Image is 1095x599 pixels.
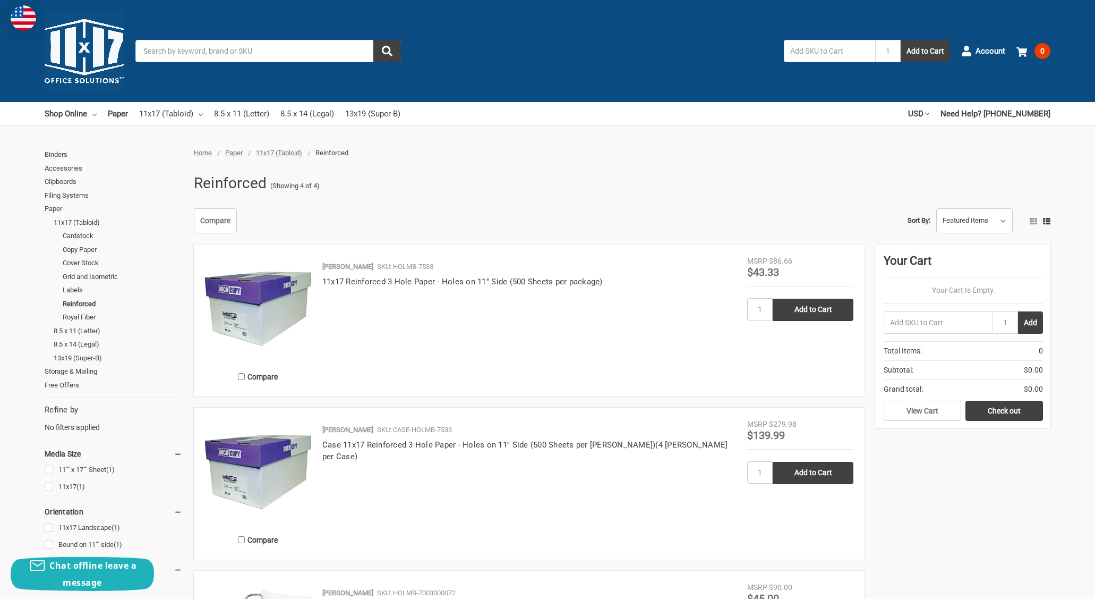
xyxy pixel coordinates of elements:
a: 13x19 (Super-B) [54,351,182,365]
a: Account [961,37,1005,65]
input: Compare [238,536,245,543]
span: 0 [1039,345,1043,357]
span: (Showing 4 of 4) [270,181,320,191]
input: Add to Cart [773,462,853,484]
p: SKU: HOLMB-7533 [377,261,433,272]
span: $90.00 [769,583,792,592]
h5: Refine by [45,404,182,416]
a: Paper [108,102,128,125]
span: $139.99 [747,429,785,442]
a: Copy Paper [63,243,182,257]
a: Binders [45,148,182,162]
span: Grand total: [884,384,923,395]
a: Labels [63,283,182,297]
img: 11x17 Reinforced 3 Hole Paper - Holes on 11'' Side (500 Sheets per package) [205,256,311,362]
a: 11x17 (Tabloid) [256,149,302,157]
span: Subtotal: [884,365,913,376]
a: Need Help? [PHONE_NUMBER] [940,102,1050,125]
div: MSRP [747,256,767,267]
input: Add to Cart [773,299,853,321]
label: Compare [205,531,311,549]
p: SKU: HOLMB-7003000072 [377,588,456,598]
h1: Reinforced [194,170,267,197]
a: 11x17 (Tabloid) [139,102,203,125]
a: Clipboards [45,175,182,189]
a: 0 [1016,37,1050,65]
span: $43.33 [747,266,779,279]
input: Search by keyword, brand or SKU [135,40,401,62]
a: Paper [225,149,243,157]
span: Total Items: [884,345,922,357]
h5: Orientation [45,505,182,518]
span: $0.00 [1024,365,1043,376]
button: Chat offline leave a message [11,557,154,591]
p: SKU: CASE-HOLMB-7533 [377,425,452,435]
button: Add to Cart [901,40,950,62]
a: Cover Stock [63,256,182,270]
a: 11x17 [45,480,182,494]
span: Account [976,45,1005,57]
span: (1) [76,483,85,491]
a: Shop Online [45,102,97,125]
a: Home [194,149,212,157]
a: 8.5 x 11 (Letter) [214,102,269,125]
input: Compare [238,373,245,380]
a: Reinforced [63,297,182,311]
span: 0 [1034,43,1050,59]
a: Filing Systems [45,189,182,203]
span: $86.66 [769,257,792,265]
div: MSRP [747,582,767,593]
span: Chat offline leave a message [49,560,136,588]
a: 8.5 x 11 (Letter) [54,324,182,338]
span: $279.98 [769,420,797,428]
a: 11x17 Landscape [45,521,182,535]
p: [PERSON_NAME] [322,425,373,435]
span: (1) [114,541,122,549]
a: 8.5 x 14 (Legal) [280,102,334,125]
a: Bound on 11"" side [45,538,182,552]
label: Sort By: [908,213,930,229]
a: Grid and Isometric [63,270,182,284]
a: Case 11x17 Reinforced 3 Hole Paper - Holes on 11'' Side (500 Sheets per [PERSON_NAME])(4 [PERSON_... [322,440,728,462]
label: Compare [205,368,311,385]
a: 11x17 (Tabloid) [54,216,182,230]
p: Your Cart Is Empty. [884,285,1043,296]
input: Add SKU to Cart [784,40,875,62]
input: Add SKU to Cart [884,311,993,334]
span: (1) [106,466,115,474]
img: Case 11x17 Reinforced 3 Hole Paper - Holes on 11'' Side (500 Sheets per package)(4 Reams per Case) [205,419,311,525]
a: 13x19 (Super-B) [345,102,400,125]
p: [PERSON_NAME] [322,261,373,272]
span: $0.00 [1024,384,1043,395]
h5: Media Size [45,448,182,460]
a: 11x17 Reinforced 3 Hole Paper - Holes on 11'' Side (500 Sheets per package) [322,277,603,286]
a: USD [908,102,929,125]
a: Accessories [45,162,182,175]
img: 11x17.com [45,11,124,91]
a: Free Offers [45,378,182,392]
a: Storage & Mailing [45,365,182,378]
span: Reinforced [315,149,348,157]
a: 8.5 x 14 (Legal) [54,338,182,351]
a: Compare [194,208,237,234]
span: (1) [112,524,120,531]
button: Add [1018,311,1043,334]
a: Check out [965,401,1043,421]
div: MSRP [747,419,767,430]
p: [PERSON_NAME] [322,588,373,598]
a: View Cart [884,401,961,421]
a: Paper [45,202,182,216]
a: Cardstock [63,229,182,243]
img: duty and tax information for United States [11,5,36,31]
div: No filters applied [45,404,182,433]
a: Royal Fiber [63,310,182,324]
div: Your Cart [884,252,1043,277]
a: 11"" x 17"" Sheet [45,463,182,477]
